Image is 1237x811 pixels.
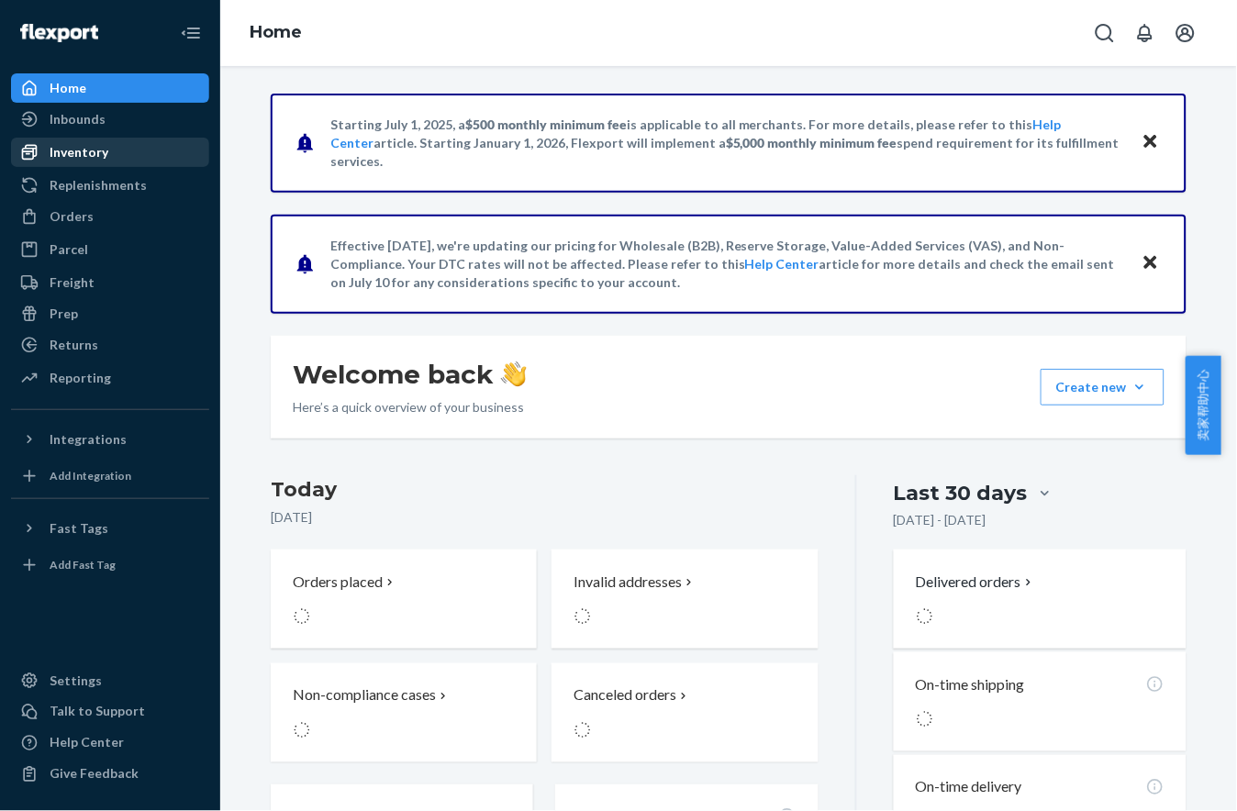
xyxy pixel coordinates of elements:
a: Reporting [11,363,209,393]
button: Close [1139,129,1163,156]
div: Home [50,79,86,97]
a: Home [11,73,209,103]
a: Prep [11,299,209,328]
button: Create new [1041,369,1165,405]
div: Add Integration [50,468,131,483]
p: Invalid addresses [574,572,682,593]
a: Parcel [11,235,209,264]
div: Inbounds [50,110,106,128]
button: Canceled orders [552,663,818,762]
p: Effective [DATE], we're updating our pricing for Wholesale (B2B), Reserve Storage, Value-Added Se... [330,237,1124,292]
button: 卖家帮助中心 [1186,356,1221,455]
a: Help Center [745,256,819,272]
a: Inbounds [11,105,209,134]
p: Non-compliance cases [293,685,436,706]
p: [DATE] - [DATE] [894,511,986,529]
a: Returns [11,330,209,360]
button: Non-compliance cases [271,663,537,762]
p: On-time delivery [916,777,1022,798]
button: Delivered orders [916,572,1036,593]
span: $500 monthly minimum fee [465,117,627,132]
div: Prep [50,305,78,323]
p: Starting July 1, 2025, a is applicable to all merchants. For more details, please refer to this a... [330,116,1124,171]
div: Orders [50,207,94,226]
div: Returns [50,336,98,354]
div: Parcel [50,240,88,259]
div: Last 30 days [894,479,1028,507]
img: hand-wave emoji [501,361,527,387]
button: Invalid addresses [552,550,818,649]
div: Talk to Support [50,703,145,721]
div: Fast Tags [50,519,108,538]
div: Give Feedback [50,765,139,783]
div: Reporting [50,369,111,387]
a: Help Center [11,728,209,758]
div: Integrations [50,430,127,449]
span: $5,000 monthly minimum fee [726,135,897,150]
a: Orders [11,202,209,231]
p: [DATE] [271,508,819,527]
p: On-time shipping [916,674,1025,695]
button: Open account menu [1167,15,1204,51]
p: Canceled orders [574,685,676,706]
button: Orders placed [271,550,537,649]
a: Freight [11,268,209,297]
ol: breadcrumbs [235,6,317,60]
button: Close Navigation [173,15,209,51]
a: Talk to Support [11,697,209,727]
button: Integrations [11,425,209,454]
a: Inventory [11,138,209,167]
a: Add Integration [11,461,209,491]
a: Home [250,22,302,42]
button: Close [1139,250,1163,277]
div: Settings [50,672,102,690]
h1: Welcome back [293,358,527,391]
a: Replenishments [11,171,209,200]
div: Freight [50,273,95,292]
p: Orders placed [293,572,383,593]
div: Replenishments [50,176,147,194]
div: Inventory [50,143,108,161]
button: Give Feedback [11,760,209,789]
a: Settings [11,666,209,695]
p: Here’s a quick overview of your business [293,398,527,417]
button: Open Search Box [1087,15,1123,51]
div: Help Center [50,734,124,752]
div: Add Fast Tag [50,557,116,572]
button: Open notifications [1127,15,1164,51]
h3: Today [271,475,819,505]
button: Fast Tags [11,514,209,543]
img: Flexport logo [20,24,98,42]
a: Add Fast Tag [11,550,209,580]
